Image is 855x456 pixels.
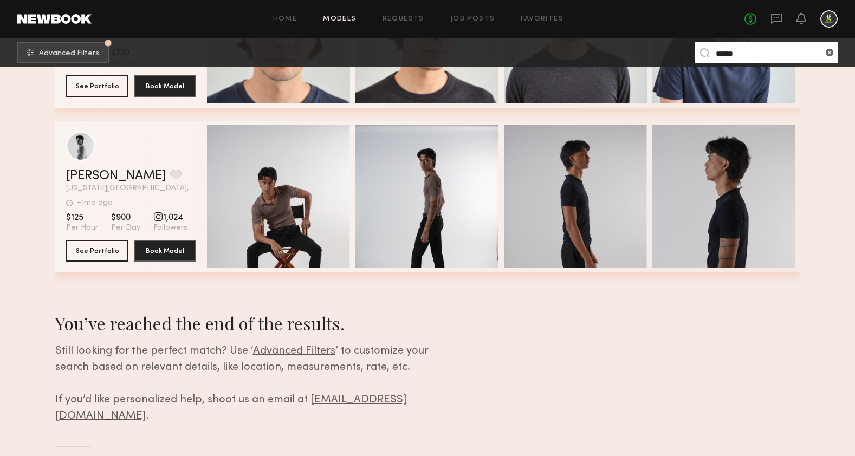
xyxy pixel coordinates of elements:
button: Book Model [134,75,196,97]
span: 1,024 [153,212,187,223]
span: Followers [153,223,187,233]
a: [PERSON_NAME] [66,170,166,183]
a: Requests [383,16,424,23]
button: Advanced Filters [17,42,109,63]
button: See Portfolio [66,75,128,97]
div: You’ve reached the end of the results. [55,311,463,335]
span: $125 [66,212,98,223]
a: Home [273,16,297,23]
span: Advanced Filters [39,50,99,57]
div: Still looking for the perfect match? Use ‘ ’ to customize your search based on relevant details, ... [55,343,463,425]
span: Per Day [111,223,140,233]
a: Models [323,16,356,23]
span: [US_STATE][GEOGRAPHIC_DATA], [GEOGRAPHIC_DATA] [66,185,196,192]
span: Advanced Filters [253,346,335,356]
a: Job Posts [450,16,495,23]
button: See Portfolio [66,240,128,262]
button: Book Model [134,240,196,262]
a: Favorites [521,16,563,23]
span: $900 [111,212,140,223]
span: Per Hour [66,223,98,233]
div: +1mo ago [77,199,113,207]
